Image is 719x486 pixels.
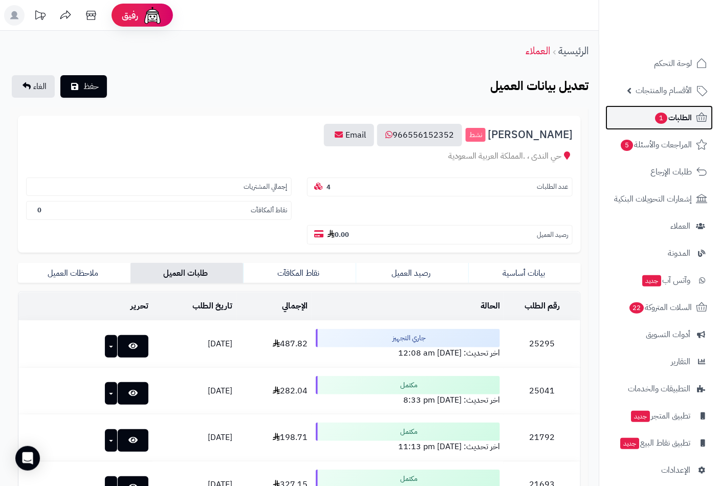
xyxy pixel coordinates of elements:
span: الطلبات [654,111,692,125]
td: [DATE] [152,321,236,367]
b: 0 [37,205,41,215]
div: مكتمل [316,423,500,441]
a: وآتس آبجديد [605,268,713,293]
a: Email [324,124,374,146]
div: حي الندى ، .المملكة العربية السعودية [26,150,573,162]
td: اخر تحديث: [DATE] 12:08 am [312,321,504,367]
td: 21792 [504,414,580,461]
span: جديد [631,411,650,422]
td: 25295 [504,321,580,367]
span: [PERSON_NAME] [488,129,573,141]
span: 22 [629,302,644,314]
small: إجمالي المشتريات [244,182,287,192]
td: [DATE] [152,414,236,461]
a: المراجعات والأسئلة5 [605,132,713,157]
div: جاري التجهيز [316,329,500,347]
a: المدونة [605,241,713,266]
a: العملاء [526,43,550,58]
a: تحديثات المنصة [27,5,53,28]
td: تحرير [18,292,152,320]
small: نقاط ألمكافآت [251,206,287,215]
td: 25041 [504,368,580,414]
span: الأقسام والمنتجات [636,83,692,98]
span: المراجعات والأسئلة [620,138,692,152]
span: تطبيق نقاط البيع [619,436,690,450]
a: ملاحظات العميل [18,263,130,283]
span: المدونة [668,246,690,260]
a: السلات المتروكة22 [605,295,713,320]
a: أدوات التسويق [605,322,713,347]
a: تطبيق نقاط البيعجديد [605,431,713,455]
a: طلبات الإرجاع [605,160,713,184]
td: 282.04 [237,368,312,414]
img: ai-face.png [142,5,163,26]
td: اخر تحديث: [DATE] 11:13 pm [312,414,504,461]
a: الإعدادات [605,458,713,482]
a: الغاء [12,75,55,98]
span: جديد [620,438,639,449]
span: جديد [642,275,661,286]
small: رصيد العميل [537,230,568,240]
span: الغاء [33,80,47,93]
a: رصيد العميل [356,263,468,283]
span: طلبات الإرجاع [650,165,692,179]
a: لوحة التحكم [605,51,713,76]
td: الإجمالي [237,292,312,320]
span: أدوات التسويق [646,327,690,342]
small: عدد الطلبات [537,182,568,192]
b: 4 [326,182,331,192]
td: رقم الطلب [504,292,580,320]
a: تطبيق المتجرجديد [605,404,713,428]
span: السلات المتروكة [628,300,692,315]
img: logo-2.png [649,23,709,44]
a: التطبيقات والخدمات [605,377,713,401]
a: العملاء [605,214,713,238]
small: نشط [466,128,486,142]
td: 487.82 [237,321,312,367]
td: [DATE] [152,368,236,414]
span: التطبيقات والخدمات [628,382,690,396]
div: Open Intercom Messenger [15,446,40,471]
a: نقاط المكافآت [243,263,356,283]
a: التقارير [605,349,713,374]
a: بيانات أساسية [468,263,581,283]
b: 0.00 [328,230,349,239]
span: الإعدادات [661,463,690,477]
span: 1 [655,113,668,124]
div: مكتمل [316,376,500,394]
span: لوحة التحكم [654,56,692,71]
td: 198.71 [237,414,312,461]
span: إشعارات التحويلات البنكية [614,192,692,206]
a: الطلبات1 [605,105,713,130]
button: حفظ [60,75,107,98]
a: الرئيسية [558,43,589,58]
b: تعديل بيانات العميل [490,77,589,95]
span: العملاء [670,219,690,233]
td: الحالة [312,292,504,320]
span: وآتس آب [641,273,690,288]
td: اخر تحديث: [DATE] 8:33 pm [312,368,504,414]
span: تطبيق المتجر [630,409,690,423]
span: 5 [621,140,634,151]
a: طلبات العميل [130,263,243,283]
a: إشعارات التحويلات البنكية [605,187,713,211]
span: التقارير [671,355,690,369]
span: رفيق [122,9,138,21]
span: حفظ [83,80,99,93]
td: تاريخ الطلب [152,292,236,320]
a: 966556152352 [377,124,462,146]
